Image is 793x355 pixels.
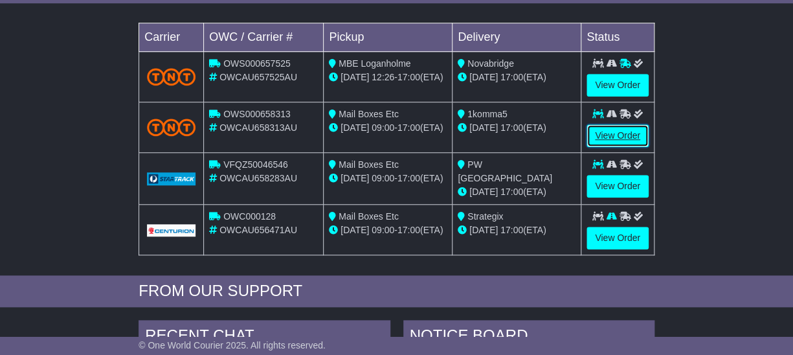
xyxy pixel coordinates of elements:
span: Strategix [467,211,503,222]
a: View Order [586,227,649,249]
span: 17:00 [500,225,523,235]
span: 09:00 [372,122,394,133]
div: (ETA) [458,71,575,84]
span: 17:00 [397,72,420,82]
a: View Order [586,74,649,97]
div: - (ETA) [329,121,447,135]
img: TNT_Domestic.png [147,119,195,136]
div: (ETA) [458,223,575,237]
td: Carrier [139,23,204,52]
span: [DATE] [341,122,369,133]
td: Delivery [452,23,581,52]
span: MBE Loganholme [339,58,410,69]
span: Mail Boxes Etc [339,109,399,119]
img: TNT_Domestic.png [147,68,195,86]
span: OWC000128 [223,211,276,222]
span: OWCAU657525AU [219,72,297,82]
span: OWCAU656471AU [219,225,297,235]
span: OWS000658313 [223,109,291,119]
td: Status [581,23,654,52]
td: Pickup [324,23,452,52]
span: [DATE] [341,225,369,235]
span: Mail Boxes Etc [339,159,399,170]
span: © One World Courier 2025. All rights reserved. [139,340,326,350]
span: 09:00 [372,173,394,183]
span: [DATE] [469,122,498,133]
div: - (ETA) [329,172,447,185]
span: OWS000657525 [223,58,291,69]
div: RECENT CHAT [139,320,390,355]
span: 1komma5 [467,109,507,119]
span: VFQZ50046546 [223,159,288,170]
span: 09:00 [372,225,394,235]
div: - (ETA) [329,71,447,84]
img: GetCarrierServiceLogo [147,172,195,185]
span: [DATE] [469,72,498,82]
td: OWC / Carrier # [204,23,324,52]
div: (ETA) [458,185,575,199]
span: 12:26 [372,72,394,82]
span: 17:00 [397,225,420,235]
span: 17:00 [500,72,523,82]
span: [DATE] [469,225,498,235]
div: - (ETA) [329,223,447,237]
span: Mail Boxes Etc [339,211,399,222]
span: 17:00 [500,187,523,197]
span: OWCAU658313AU [219,122,297,133]
span: 17:00 [397,122,420,133]
span: 17:00 [397,173,420,183]
div: (ETA) [458,121,575,135]
div: NOTICE BOARD [403,320,654,355]
span: 17:00 [500,122,523,133]
div: FROM OUR SUPPORT [139,282,654,301]
span: [DATE] [341,72,369,82]
a: View Order [586,175,649,198]
span: OWCAU658283AU [219,173,297,183]
a: View Order [586,124,649,147]
span: [DATE] [469,187,498,197]
span: [DATE] [341,173,369,183]
span: Novabridge [467,58,514,69]
img: GetCarrierServiceLogo [147,224,195,236]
